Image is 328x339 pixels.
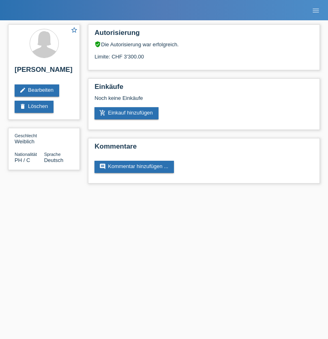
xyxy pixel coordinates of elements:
span: Geschlecht [15,133,37,138]
div: Die Autorisierung war erfolgreich. [94,41,313,48]
a: add_shopping_cartEinkauf hinzufügen [94,107,159,119]
a: deleteLöschen [15,101,54,113]
h2: Autorisierung [94,29,313,41]
span: Philippinen / C / 28.05.2021 [15,157,30,163]
a: commentKommentar hinzufügen ... [94,161,174,173]
span: Deutsch [44,157,64,163]
span: Sprache [44,152,61,157]
div: Weiblich [15,132,44,145]
div: Noch keine Einkäufe [94,95,313,107]
i: menu [312,6,320,15]
h2: Kommentare [94,143,313,155]
a: menu [308,8,324,13]
i: verified_user [94,41,101,48]
i: edit [19,87,26,93]
span: Nationalität [15,152,37,157]
i: star_border [71,26,78,34]
h2: Einkäufe [94,83,313,95]
a: editBearbeiten [15,84,59,97]
i: delete [19,103,26,110]
div: Limite: CHF 3'300.00 [94,48,313,60]
a: star_border [71,26,78,35]
i: comment [99,163,106,170]
h2: [PERSON_NAME] [15,66,73,78]
i: add_shopping_cart [99,110,106,116]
